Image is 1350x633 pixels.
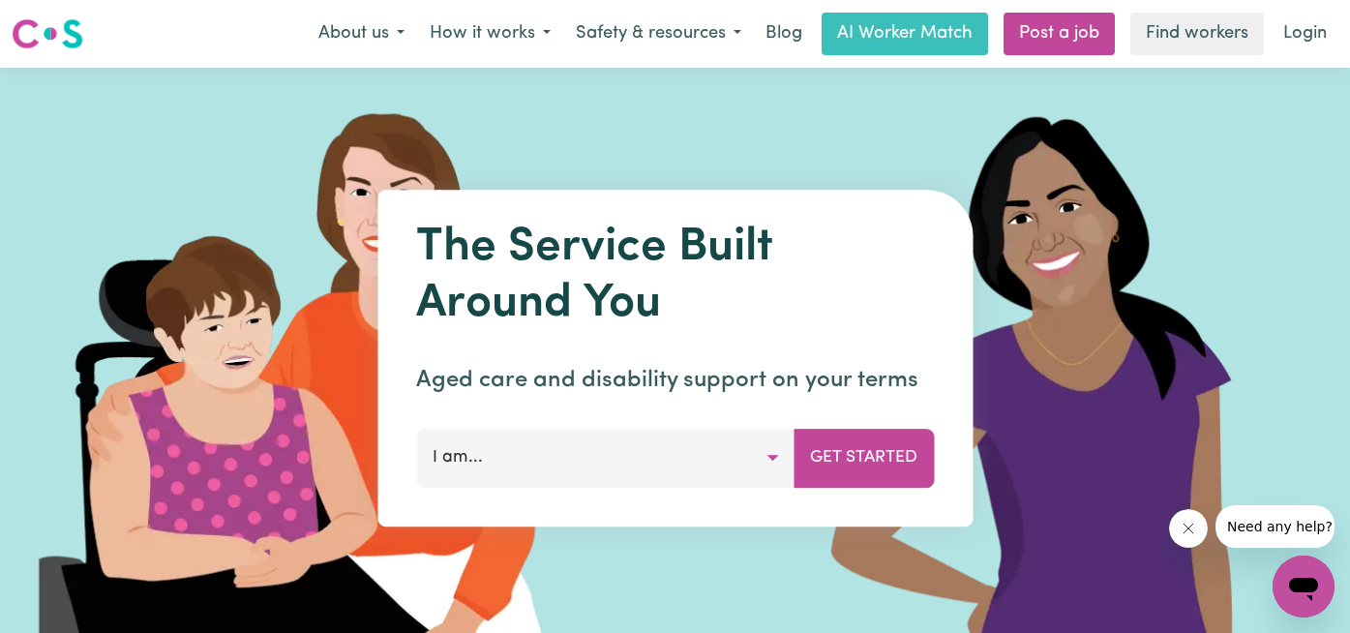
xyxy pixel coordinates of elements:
button: Safety & resources [563,14,754,54]
a: Blog [754,13,814,55]
a: Post a job [1004,13,1115,55]
p: Aged care and disability support on your terms [416,363,934,398]
button: I am... [416,429,795,487]
button: About us [306,14,417,54]
a: Login [1272,13,1338,55]
img: Careseekers logo [12,16,83,51]
iframe: Message from company [1215,505,1335,548]
a: Find workers [1130,13,1264,55]
a: AI Worker Match [822,13,988,55]
iframe: Button to launch messaging window [1273,556,1335,618]
button: How it works [417,14,563,54]
button: Get Started [794,429,934,487]
h1: The Service Built Around You [416,221,934,332]
a: Careseekers logo [12,12,83,56]
iframe: Close message [1169,509,1208,548]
